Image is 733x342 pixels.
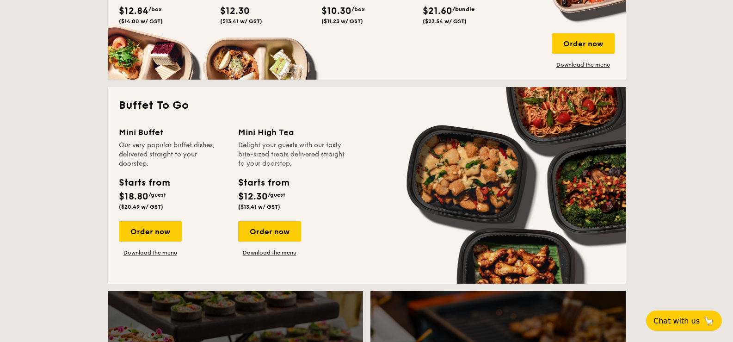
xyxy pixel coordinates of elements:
[119,126,227,139] div: Mini Buffet
[119,249,182,256] a: Download the menu
[238,249,301,256] a: Download the menu
[148,6,162,12] span: /box
[238,141,346,168] div: Delight your guests with our tasty bite-sized treats delivered straight to your doorstep.
[220,6,250,17] span: $12.30
[238,204,280,210] span: ($13.41 w/ GST)
[119,191,148,202] span: $18.80
[238,176,289,190] div: Starts from
[452,6,474,12] span: /bundle
[238,126,346,139] div: Mini High Tea
[646,311,722,331] button: Chat with us🦙
[119,221,182,242] div: Order now
[220,18,262,25] span: ($13.41 w/ GST)
[119,204,163,210] span: ($20.49 w/ GST)
[351,6,365,12] span: /box
[321,6,351,17] span: $10.30
[148,192,166,198] span: /guest
[119,141,227,168] div: Our very popular buffet dishes, delivered straight to your doorstep.
[119,6,148,17] span: $12.84
[703,316,715,326] span: 🦙
[119,176,169,190] div: Starts from
[423,18,467,25] span: ($23.54 w/ GST)
[423,6,452,17] span: $21.60
[268,192,285,198] span: /guest
[119,98,615,113] h2: Buffet To Go
[119,18,163,25] span: ($14.00 w/ GST)
[552,61,615,68] a: Download the menu
[238,221,301,242] div: Order now
[552,33,615,54] div: Order now
[238,191,268,202] span: $12.30
[321,18,363,25] span: ($11.23 w/ GST)
[653,317,700,325] span: Chat with us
